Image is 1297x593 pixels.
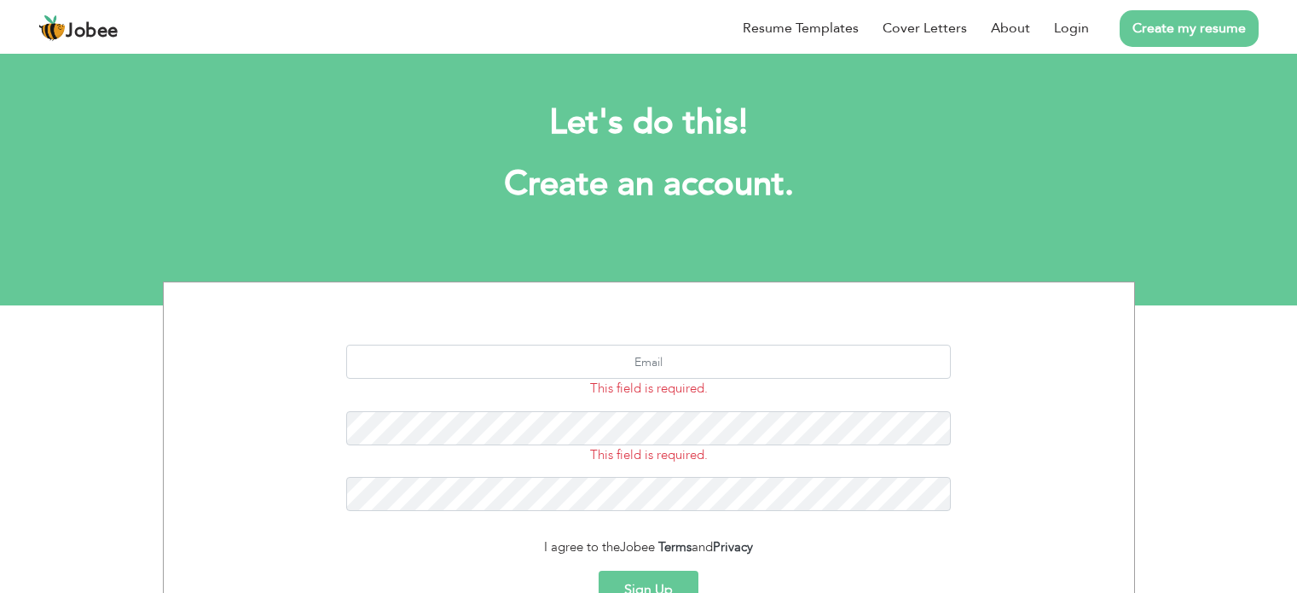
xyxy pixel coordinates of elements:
a: Jobee [38,15,119,42]
input: Email [346,345,951,379]
a: Terms [658,538,692,555]
a: Create my resume [1120,10,1259,47]
span: This field is required. [590,380,708,397]
a: Resume Templates [743,18,859,38]
span: Jobee [66,22,119,41]
div: I agree to the and [177,538,1121,557]
span: This field is required. [590,446,708,463]
span: Jobee [620,538,655,555]
a: About [991,18,1030,38]
h2: Let's do this! [188,101,1109,145]
h1: Create an account. [188,162,1109,206]
a: Privacy [713,538,753,555]
img: jobee.io [38,15,66,42]
a: Cover Letters [883,18,967,38]
a: Login [1054,18,1089,38]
